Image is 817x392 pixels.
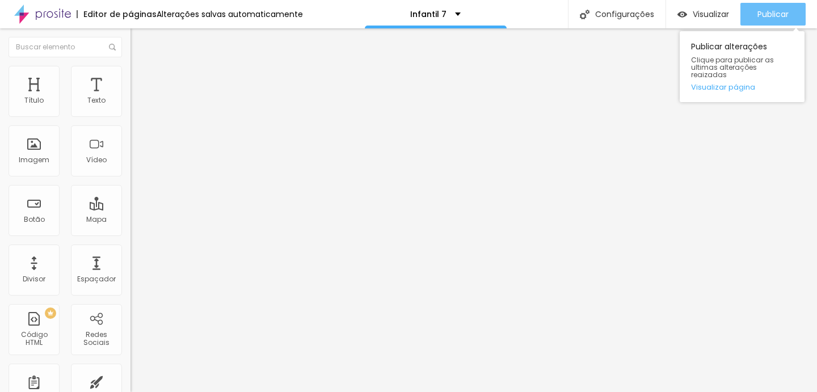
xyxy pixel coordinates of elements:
span: Visualizar [693,10,729,19]
input: Buscar elemento [9,37,122,57]
img: Icone [580,10,589,19]
div: Espaçador [77,275,116,283]
a: Visualizar página [691,83,793,91]
div: Publicar alterações [680,31,805,102]
div: Editor de páginas [77,10,157,18]
button: Publicar [740,3,806,26]
div: Título [24,96,44,104]
button: Visualizar [666,3,740,26]
span: Publicar [757,10,789,19]
div: Alterações salvas automaticamente [157,10,303,18]
div: Redes Sociais [74,331,119,347]
div: Botão [24,216,45,224]
img: view-1.svg [677,10,687,19]
iframe: Editor [130,28,817,392]
div: Texto [87,96,106,104]
p: Infantil 7 [410,10,447,18]
div: Imagem [19,156,49,164]
div: Divisor [23,275,45,283]
img: Icone [109,44,116,50]
div: Vídeo [86,156,107,164]
div: Código HTML [11,331,56,347]
span: Clique para publicar as ultimas alterações reaizadas [691,56,793,79]
div: Mapa [86,216,107,224]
